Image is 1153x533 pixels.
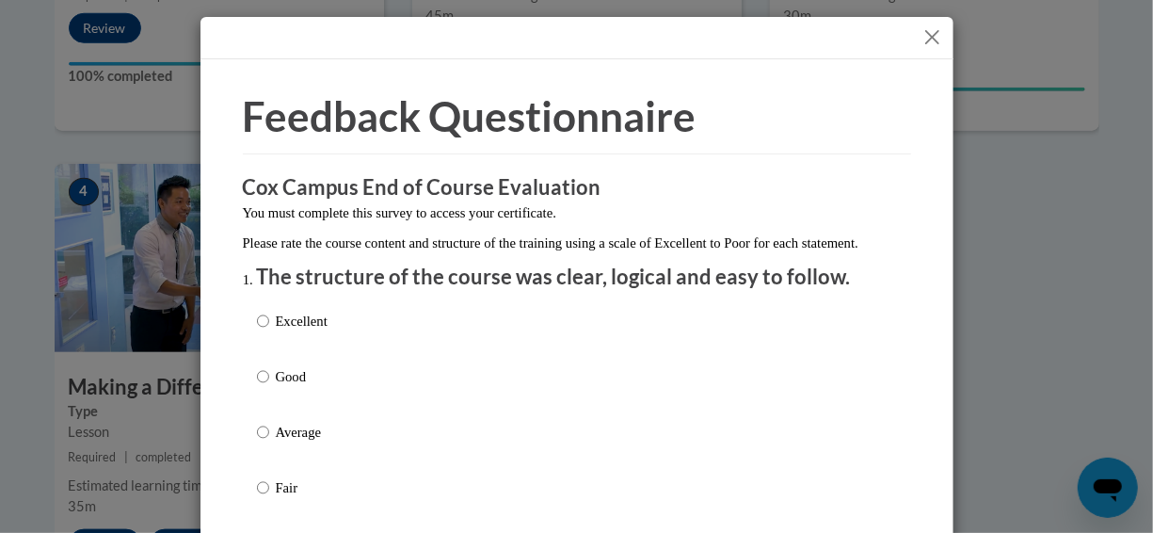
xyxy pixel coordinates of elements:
p: You must complete this survey to access your certificate. [243,202,911,223]
button: Close [921,25,944,49]
input: Fair [257,477,269,498]
h3: Cox Campus End of Course Evaluation [243,173,911,202]
p: Excellent [276,311,328,331]
span: Feedback Questionnaire [243,91,697,140]
p: Fair [276,477,328,498]
input: Excellent [257,311,269,331]
p: Average [276,422,328,443]
p: Good [276,366,328,387]
input: Average [257,422,269,443]
p: The structure of the course was clear, logical and easy to follow. [257,263,897,292]
p: Please rate the course content and structure of the training using a scale of Excellent to Poor f... [243,233,911,253]
input: Good [257,366,269,387]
